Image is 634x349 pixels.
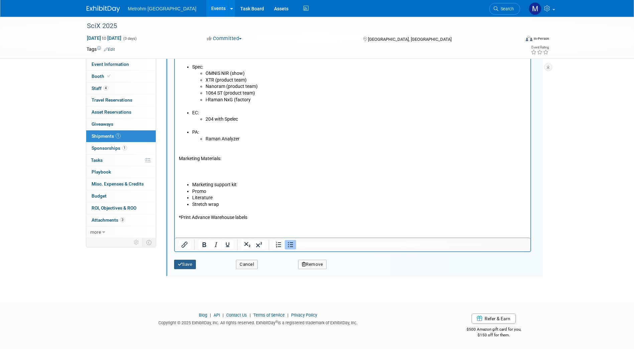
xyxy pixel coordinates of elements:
span: Tasks [91,157,103,163]
span: 1 [122,145,127,150]
span: 3 [120,217,125,222]
span: | [221,313,225,318]
a: Terms of Service [253,313,285,318]
span: | [208,313,213,318]
span: Search [498,6,514,11]
a: Tasks [86,154,156,166]
span: Shipments [92,133,121,139]
div: Event Format [481,35,549,45]
button: Italic [210,240,222,249]
span: (3 days) [123,36,137,41]
span: Asset Reservations [92,109,131,115]
span: Giveaways [92,121,113,127]
sup: ® [275,320,278,324]
span: Staff [92,86,108,91]
a: Privacy Policy [291,313,317,318]
button: Underline [222,240,233,249]
a: Shipments1 [86,130,156,142]
span: [GEOGRAPHIC_DATA], [GEOGRAPHIC_DATA] [368,37,452,42]
a: Misc. Expenses & Credits [86,178,156,190]
a: API [214,313,220,318]
span: ROI, Objectives & ROO [92,205,136,211]
div: SciX 2025 [85,20,510,32]
a: Contact Us [226,313,247,318]
a: Staff4 [86,83,156,94]
a: Asset Reservations [86,106,156,118]
div: Event Rating [531,46,549,49]
a: Refer & Earn [472,314,516,324]
span: Playbook [92,169,111,174]
div: $500 Amazon gift card for you, [440,322,548,338]
span: 1 [116,133,121,138]
span: Sponsorships [92,145,127,151]
span: Event Information [92,62,129,67]
a: Sponsorships1 [86,142,156,154]
span: 4 [103,86,108,91]
div: In-Person [533,36,549,41]
button: Bold [199,240,210,249]
span: to [101,35,107,41]
a: Edit [104,47,115,52]
button: Cancel [236,260,258,269]
button: Superscript [253,240,265,249]
span: Attachments [92,217,125,223]
a: Giveaways [86,118,156,130]
span: [DATE] [DATE] [87,35,122,41]
button: Remove [298,260,327,269]
div: Copyright © 2025 ExhibitDay, Inc. All rights reserved. ExhibitDay is a registered trademark of Ex... [87,318,430,326]
span: Budget [92,193,107,199]
a: Travel Reservations [86,94,156,106]
span: Booth [92,74,112,79]
button: Bullet list [285,240,296,249]
span: more [90,229,101,235]
span: Metrohm [GEOGRAPHIC_DATA] [128,6,197,11]
td: Tags [87,46,115,52]
a: Attachments3 [86,214,156,226]
a: more [86,226,156,238]
a: ROI, Objectives & ROO [86,202,156,214]
div: $150 off for them. [440,332,548,338]
span: Misc. Expenses & Credits [92,181,144,187]
td: Personalize Event Tab Strip [131,238,142,247]
span: Travel Reservations [92,97,132,103]
i: Booth reservation complete [107,74,111,78]
a: Budget [86,190,156,202]
button: Insert/edit link [179,240,190,249]
button: Committed [205,35,244,42]
img: ExhibitDay [87,6,120,12]
button: Save [174,260,196,269]
td: Toggle Event Tabs [142,238,156,247]
img: Michelle Simoes [529,2,541,15]
a: Event Information [86,59,156,70]
button: Subscript [242,240,253,249]
a: Blog [199,313,207,318]
a: Booth [86,71,156,82]
a: Playbook [86,166,156,178]
span: | [248,313,252,318]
